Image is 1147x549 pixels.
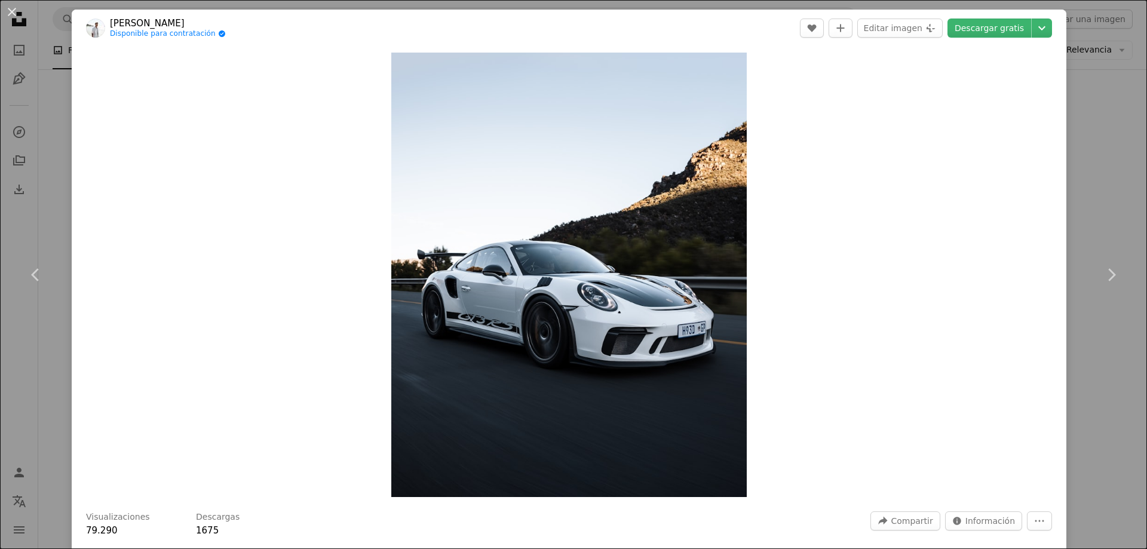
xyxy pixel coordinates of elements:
button: Me gusta [800,19,824,38]
img: Ve al perfil de Stephan Louis [86,19,105,38]
a: Siguiente [1075,217,1147,332]
span: Compartir [891,512,933,530]
span: 79.290 [86,525,118,536]
h3: Descargas [196,511,240,523]
a: [PERSON_NAME] [110,17,226,29]
button: Compartir esta imagen [870,511,940,530]
span: 1675 [196,525,219,536]
h3: Visualizaciones [86,511,150,523]
a: Disponible para contratación [110,29,226,39]
button: Ampliar en esta imagen [391,53,747,497]
button: Más acciones [1027,511,1052,530]
a: Descargar gratis [947,19,1031,38]
button: Estadísticas sobre esta imagen [945,511,1022,530]
button: Editar imagen [857,19,943,38]
button: Elegir el tamaño de descarga [1032,19,1052,38]
button: Añade a la colección [829,19,852,38]
img: Un deportivo Porsche blanco conduciendo por una carretera [391,53,747,497]
span: Información [965,512,1015,530]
